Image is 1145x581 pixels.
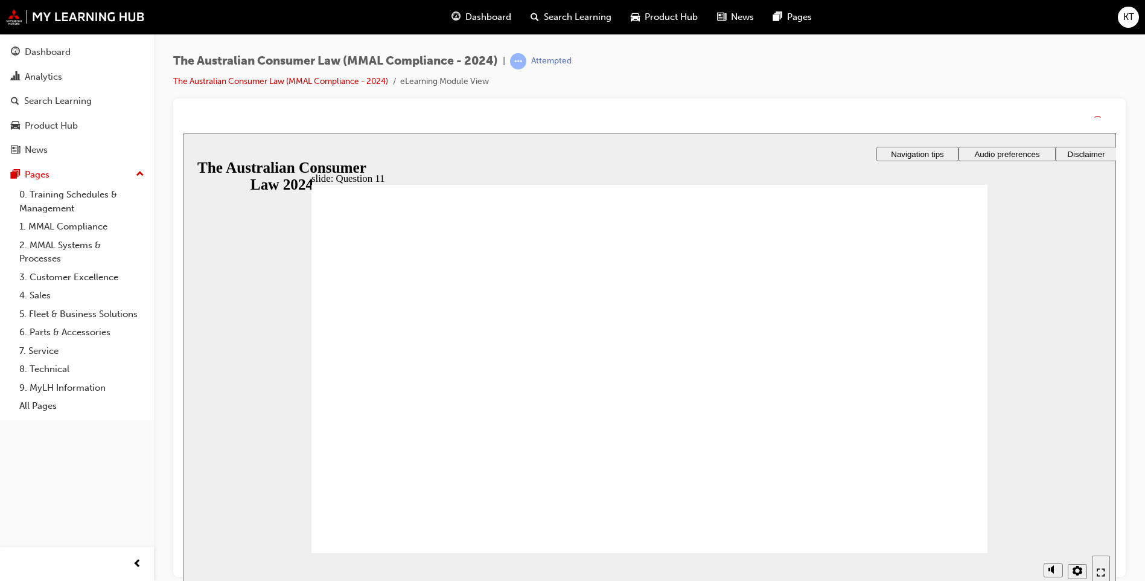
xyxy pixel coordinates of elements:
a: Analytics [5,66,149,88]
a: guage-iconDashboard [442,5,521,30]
a: 8. Technical [14,360,149,379]
div: Analytics [25,70,62,84]
span: | [503,54,505,68]
button: Navigation tips [694,13,776,28]
span: car-icon [631,10,640,25]
a: 7. Service [14,342,149,361]
a: All Pages [14,397,149,416]
a: pages-iconPages [764,5,821,30]
a: 6. Parts & Accessories [14,323,149,342]
button: DashboardAnalyticsSearch LearningProduct HubNews [5,39,149,164]
span: News [731,10,754,24]
a: The Australian Consumer Law (MMAL Compliance - 2024) [173,76,388,86]
a: Search Learning [5,90,149,112]
span: pages-icon [773,10,782,25]
span: search-icon [11,96,19,107]
div: Attempted [531,56,572,67]
span: pages-icon [11,170,20,181]
span: Audio preferences [791,16,856,25]
div: misc controls [855,420,903,459]
span: car-icon [11,121,20,132]
a: car-iconProduct Hub [621,5,707,30]
a: 4. Sales [14,286,149,305]
span: news-icon [11,145,20,156]
span: The Australian Consumer Law (MMAL Compliance - 2024) [173,54,498,68]
span: chart-icon [11,72,20,83]
a: news-iconNews [707,5,764,30]
a: News [5,139,149,161]
a: 2. MMAL Systems & Processes [14,236,149,268]
span: guage-icon [451,10,461,25]
div: Product Hub [25,119,78,133]
button: Enter full-screen (Ctrl+Alt+F) [909,422,927,457]
span: guage-icon [11,47,20,58]
a: 9. MyLH Information [14,379,149,397]
button: Pages [5,164,149,186]
span: search-icon [531,10,539,25]
span: KT [1123,10,1134,24]
button: Audio preferences [776,13,873,28]
div: Pages [25,168,49,182]
span: Search Learning [544,10,611,24]
button: Settings [885,431,904,446]
span: up-icon [136,167,144,182]
div: Dashboard [25,45,71,59]
input: volume [862,445,940,455]
a: 0. Training Schedules & Management [14,185,149,217]
span: Product Hub [645,10,698,24]
a: 1. MMAL Compliance [14,217,149,236]
span: news-icon [717,10,726,25]
a: 3. Customer Excellence [14,268,149,287]
a: 5. Fleet & Business Solutions [14,305,149,324]
button: Disclaimer [873,13,934,28]
span: prev-icon [133,557,142,572]
span: Pages [787,10,812,24]
a: Dashboard [5,41,149,63]
div: News [25,143,48,157]
label: Zoom to fit [885,446,909,481]
span: Navigation tips [708,16,761,25]
img: mmal [6,9,145,25]
button: KT [1118,7,1139,28]
a: search-iconSearch Learning [521,5,621,30]
li: eLearning Module View [400,75,489,89]
nav: slide navigation [909,420,927,459]
button: Mute (Ctrl+Alt+M) [861,430,880,444]
div: Search Learning [24,94,92,108]
span: learningRecordVerb_ATTEMPT-icon [510,53,526,69]
a: Product Hub [5,115,149,137]
span: Disclaimer [884,16,922,25]
span: Dashboard [465,10,511,24]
